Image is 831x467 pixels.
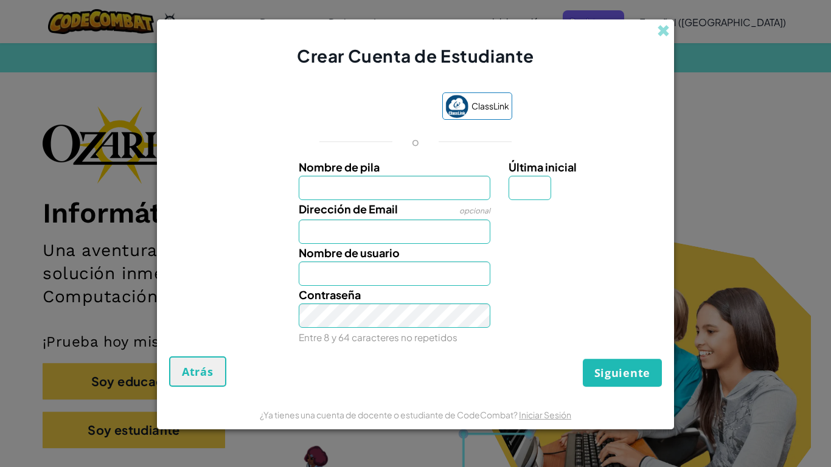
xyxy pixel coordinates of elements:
[297,45,534,66] span: Crear Cuenta de Estudiante
[299,246,400,260] span: Nombre de usuario
[583,359,662,387] button: Siguiente
[260,409,519,420] span: ¿Ya tienes una cuenta de docente o estudiante de CodeCombat?
[445,95,468,118] img: classlink-logo-small.png
[299,202,398,216] span: Dirección de Email
[412,134,419,149] p: o
[169,356,226,387] button: Atrás
[313,94,436,121] iframe: Sign in with Google Button
[299,331,457,343] small: Entre 8 y 64 caracteres no repetidos
[459,206,490,215] span: opcional
[299,288,361,302] span: Contraseña
[594,365,650,380] span: Siguiente
[509,160,577,174] span: Última inicial
[471,97,509,115] span: ClassLink
[182,364,214,379] span: Atrás
[299,160,380,174] span: Nombre de pila
[519,409,571,420] a: Iniciar Sesión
